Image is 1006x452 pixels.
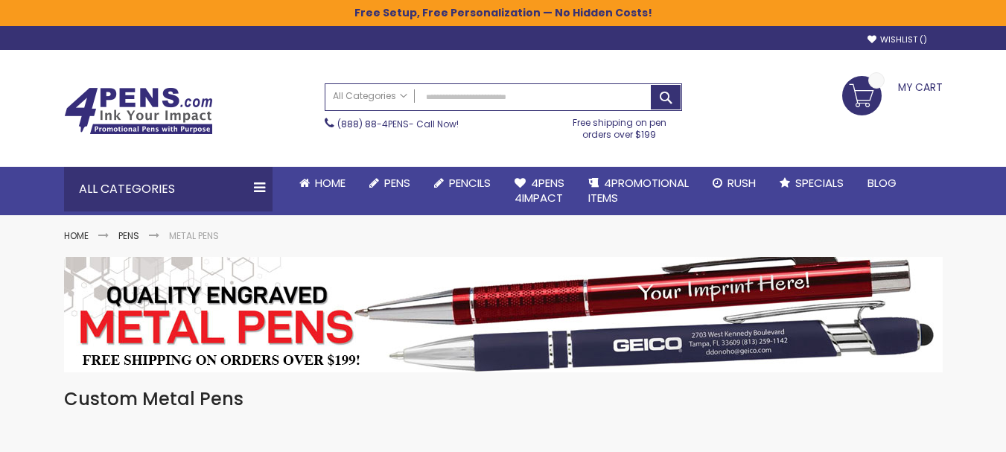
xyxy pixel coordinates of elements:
[315,175,346,191] span: Home
[449,175,491,191] span: Pencils
[588,175,689,206] span: 4PROMOTIONAL ITEMS
[337,118,409,130] a: (888) 88-4PENS
[64,257,943,372] img: Metal Pens
[64,167,273,211] div: All Categories
[169,229,219,242] strong: Metal Pens
[357,167,422,200] a: Pens
[118,229,139,242] a: Pens
[64,87,213,135] img: 4Pens Custom Pens and Promotional Products
[333,90,407,102] span: All Categories
[867,34,927,45] a: Wishlist
[557,111,682,141] div: Free shipping on pen orders over $199
[576,167,701,215] a: 4PROMOTIONALITEMS
[384,175,410,191] span: Pens
[422,167,503,200] a: Pencils
[287,167,357,200] a: Home
[515,175,564,206] span: 4Pens 4impact
[795,175,844,191] span: Specials
[64,387,943,411] h1: Custom Metal Pens
[728,175,756,191] span: Rush
[768,167,856,200] a: Specials
[325,84,415,109] a: All Categories
[64,229,89,242] a: Home
[337,118,459,130] span: - Call Now!
[701,167,768,200] a: Rush
[503,167,576,215] a: 4Pens4impact
[867,175,897,191] span: Blog
[856,167,908,200] a: Blog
